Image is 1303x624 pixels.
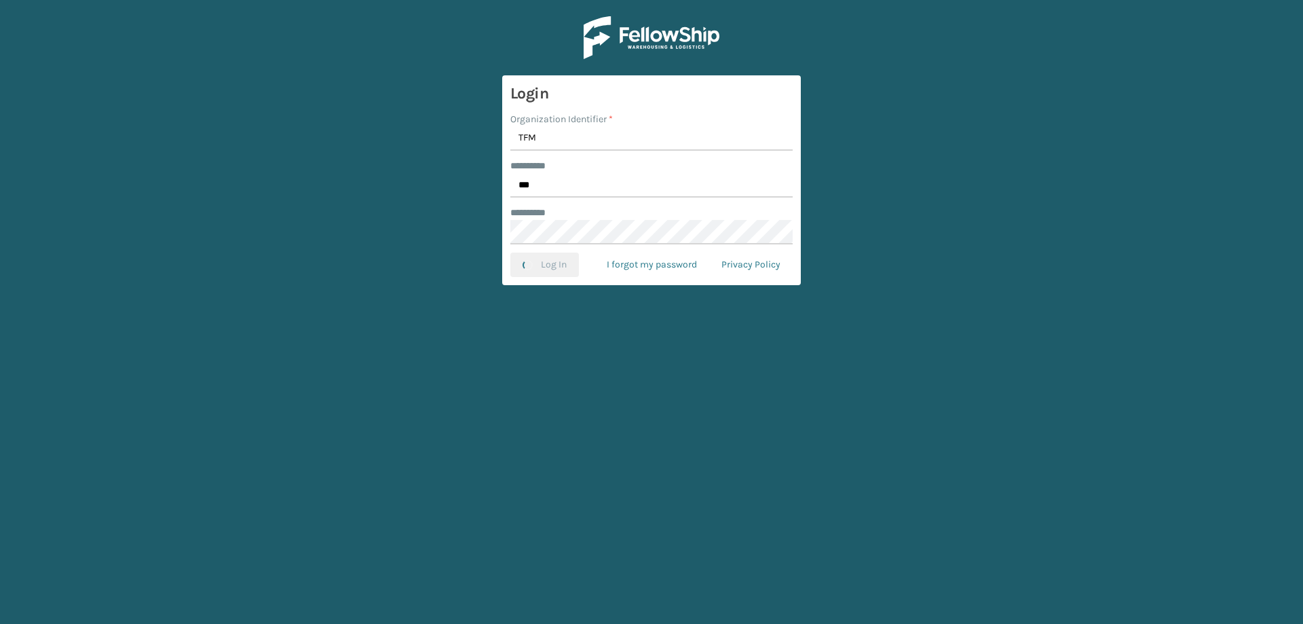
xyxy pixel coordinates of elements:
[594,253,709,277] a: I forgot my password
[584,16,719,59] img: Logo
[709,253,793,277] a: Privacy Policy
[510,84,793,104] h3: Login
[510,253,579,277] button: Log In
[510,112,613,126] label: Organization Identifier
